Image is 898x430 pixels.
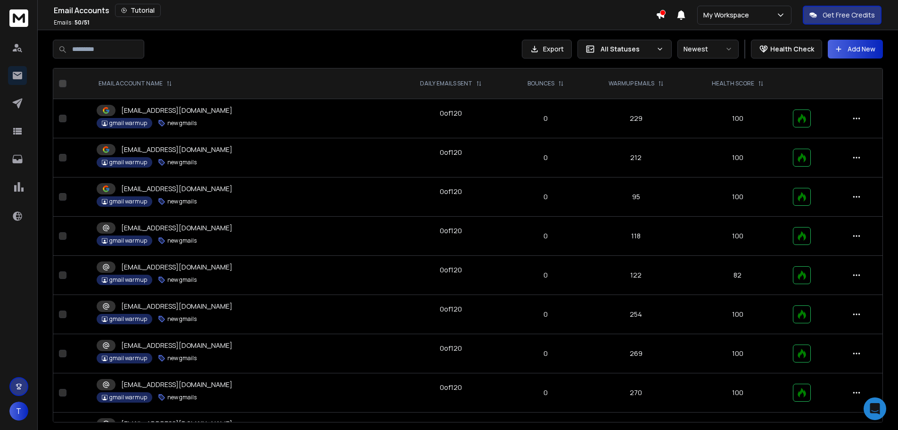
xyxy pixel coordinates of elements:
[440,265,462,275] div: 0 of 120
[584,334,688,373] td: 269
[584,373,688,413] td: 270
[121,223,232,233] p: [EMAIL_ADDRESS][DOMAIN_NAME]
[513,388,578,397] p: 0
[121,341,232,350] p: [EMAIL_ADDRESS][DOMAIN_NAME]
[712,80,754,87] p: HEALTH SCORE
[121,106,232,115] p: [EMAIL_ADDRESS][DOMAIN_NAME]
[703,10,753,20] p: My Workspace
[440,187,462,196] div: 0 of 120
[584,256,688,295] td: 122
[688,256,788,295] td: 82
[522,40,572,59] button: Export
[54,19,90,26] p: Emails :
[109,276,147,284] p: gmail warmup
[167,354,197,362] p: new gmails
[688,177,788,217] td: 100
[121,262,232,272] p: [EMAIL_ADDRESS][DOMAIN_NAME]
[121,302,232,311] p: [EMAIL_ADDRESS][DOMAIN_NAME]
[440,304,462,314] div: 0 of 120
[584,217,688,256] td: 118
[167,119,197,127] p: new gmails
[109,159,147,166] p: gmail warmup
[167,198,197,205] p: new gmails
[74,18,90,26] span: 50 / 51
[584,295,688,334] td: 254
[167,276,197,284] p: new gmails
[167,394,197,401] p: new gmails
[109,315,147,323] p: gmail warmup
[440,148,462,157] div: 0 of 120
[440,344,462,353] div: 0 of 120
[513,114,578,123] p: 0
[688,138,788,177] td: 100
[121,419,232,429] p: [EMAIL_ADDRESS][DOMAIN_NAME]
[513,310,578,319] p: 0
[823,10,875,20] p: Get Free Credits
[109,237,147,245] p: gmail warmup
[513,270,578,280] p: 0
[9,402,28,421] button: T
[440,226,462,236] div: 0 of 120
[688,373,788,413] td: 100
[121,145,232,154] p: [EMAIL_ADDRESS][DOMAIN_NAME]
[864,397,886,420] div: Open Intercom Messenger
[115,4,161,17] button: Tutorial
[803,6,882,25] button: Get Free Credits
[109,198,147,205] p: gmail warmup
[688,295,788,334] td: 100
[440,109,462,118] div: 0 of 120
[584,99,688,138] td: 229
[54,4,656,17] div: Email Accounts
[828,40,883,59] button: Add New
[688,334,788,373] td: 100
[513,153,578,162] p: 0
[584,177,688,217] td: 95
[167,315,197,323] p: new gmails
[751,40,822,59] button: Health Check
[688,99,788,138] td: 100
[513,192,578,202] p: 0
[440,383,462,392] div: 0 of 120
[688,217,788,256] td: 100
[167,237,197,245] p: new gmails
[513,349,578,358] p: 0
[167,159,197,166] p: new gmails
[121,380,232,389] p: [EMAIL_ADDRESS][DOMAIN_NAME]
[584,138,688,177] td: 212
[109,354,147,362] p: gmail warmup
[609,80,654,87] p: WARMUP EMAILS
[121,184,232,194] p: [EMAIL_ADDRESS][DOMAIN_NAME]
[99,80,172,87] div: EMAIL ACCOUNT NAME
[420,80,472,87] p: DAILY EMAILS SENT
[109,394,147,401] p: gmail warmup
[677,40,739,59] button: Newest
[601,44,652,54] p: All Statuses
[513,231,578,241] p: 0
[770,44,814,54] p: Health Check
[109,119,147,127] p: gmail warmup
[527,80,554,87] p: BOUNCES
